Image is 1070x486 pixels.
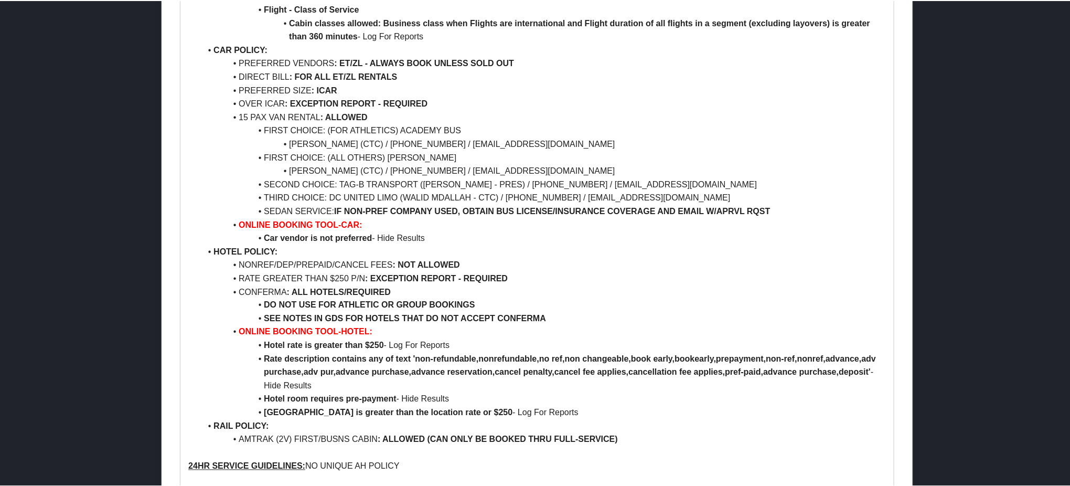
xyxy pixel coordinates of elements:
strong: RAIL POLICY: [213,421,269,430]
u: 24HR SERVICE GUIDELINES: [188,461,305,470]
li: PREFERRED SIZE [201,83,886,97]
strong: : ALLOWED (CAN ONLY BE BOOKED THRU FULL-SERVICE) [378,434,618,443]
strong: : NOT ALLOWED [393,259,460,268]
li: RATE GREATER THAN $250 P/N [201,271,886,284]
li: PREFERRED VENDORS [201,56,886,69]
p: NO UNIQUE AH POLICY [188,459,886,472]
strong: : ALL HOTELS/REQUIRED [287,287,391,295]
li: [PERSON_NAME] (CTC) / [PHONE_NUMBER] / [EMAIL_ADDRESS][DOMAIN_NAME] [201,136,886,150]
strong: SEE NOTES IN GDS FOR HOTELS THAT DO NOT ACCEPT CONFERMA [264,313,546,322]
strong: HOTEL POLICY: [213,246,277,255]
li: SEDAN SERVICE: [201,204,886,217]
strong: [GEOGRAPHIC_DATA] is greater than the location rate or $250 [264,407,512,416]
strong: Rate description contains any of text 'non-refundable,nonrefundable,no ref,non changeable,book ea... [264,354,878,376]
strong: ONLINE BOOKING TOOL-CAR: [239,219,362,228]
strong: Hotel rate is greater than $250 [264,340,384,349]
li: - Hide Results [201,352,886,392]
li: THIRD CHOICE: DC UNITED LIMO (WALID MDALLAH - CTC) / [PHONE_NUMBER] / [EMAIL_ADDRESS][DOMAIN_NAME] [201,190,886,204]
li: FIRST CHOICE: (FOR ATHLETICS) ACADEMY BUS [201,123,886,136]
strong: ET/ZL - ALWAYS BOOK UNLESS SOLD OUT [339,58,514,67]
li: - Log For Reports [201,405,886,419]
li: DIRECT BILL [201,69,886,83]
strong: : FOR ALL ET/ZL RENTALS [290,71,398,80]
strong: : ICAR [312,85,337,94]
span: 15 PAX VAN RENTAL [239,112,320,121]
li: CONFERMA [201,284,886,298]
strong: DO NOT USE FOR ATHLETIC OR GROUP BOOKINGS [264,300,475,309]
strong: : EXCEPTION REPORT - REQUIRED [285,98,427,107]
li: - Log For Reports [201,338,886,352]
strong: Flight - Class of Service [264,4,359,13]
li: OVER ICAR [201,96,886,110]
strong: EXCEPTION REPORT - REQUIRED [370,273,508,282]
li: NONREF/DEP/PREPAID/CANCEL FEES [201,257,886,271]
li: - Hide Results [201,230,886,244]
li: - Hide Results [201,392,886,405]
strong: : ALLOWED [320,112,368,121]
strong: ONLINE BOOKING TOOL-HOTEL: [239,326,372,335]
strong: Hotel room requires pre-payment [264,394,397,403]
li: AMTRAK (2V) FIRST/BUSNS CABIN [201,432,886,446]
strong: Cabin classes allowed: Business class when Flights are international and Flight duration of all f... [289,18,872,40]
strong: : [365,273,368,282]
strong: CAR POLICY: [213,45,267,54]
li: - Log For Reports [201,16,886,43]
li: FIRST CHOICE: (ALL OTHERS) [PERSON_NAME] [201,150,886,164]
strong: : [334,58,337,67]
strong: Car vendor is not preferred [264,233,372,241]
li: SECOND CHOICE: TAG-B TRANSPORT ([PERSON_NAME] - PRES) / [PHONE_NUMBER] / [EMAIL_ADDRESS][DOMAIN_N... [201,177,886,191]
li: [PERSON_NAME] (CTC) / [PHONE_NUMBER] / [EMAIL_ADDRESS][DOMAIN_NAME] [201,163,886,177]
strong: IF NON-PREF COMPANY USED, OBTAIN BUS LICENSE/INSURANCE COVERAGE AND EMAIL W/APRVL RQST [334,206,770,215]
